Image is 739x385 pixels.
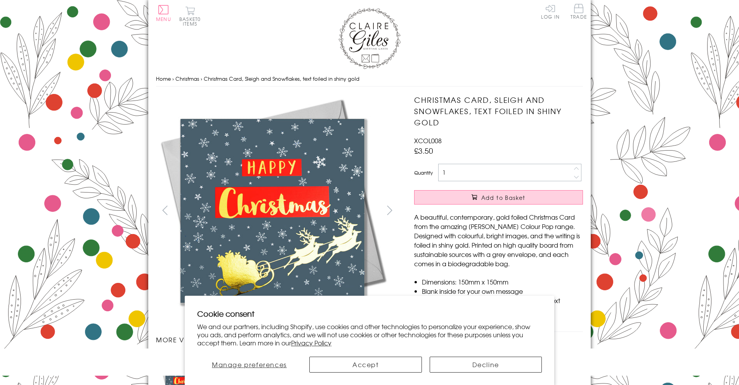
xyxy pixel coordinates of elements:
[175,75,199,82] a: Christmas
[338,8,401,69] img: Claire Giles Greetings Cards
[414,136,442,145] span: XCOL008
[201,75,202,82] span: ›
[156,71,583,87] nav: breadcrumbs
[156,94,389,327] img: Christmas Card, Sleigh and Snowflakes, text foiled in shiny gold
[172,75,174,82] span: ›
[414,190,583,205] button: Add to Basket
[571,4,587,19] span: Trade
[156,335,399,344] h3: More views
[156,5,171,21] button: Menu
[414,169,433,176] label: Quantity
[156,201,173,219] button: prev
[481,194,526,201] span: Add to Basket
[309,357,422,373] button: Accept
[414,145,433,156] span: £3.50
[212,360,287,369] span: Manage preferences
[156,16,171,23] span: Menu
[156,75,171,82] a: Home
[399,94,631,327] img: Christmas Card, Sleigh and Snowflakes, text foiled in shiny gold
[422,286,583,296] li: Blank inside for your own message
[571,4,587,21] a: Trade
[204,75,359,82] span: Christmas Card, Sleigh and Snowflakes, text foiled in shiny gold
[422,277,583,286] li: Dimensions: 150mm x 150mm
[541,4,560,19] a: Log In
[381,201,399,219] button: next
[197,323,542,347] p: We and our partners, including Shopify, use cookies and other technologies to personalize your ex...
[179,6,201,26] button: Basket0 items
[414,94,583,128] h1: Christmas Card, Sleigh and Snowflakes, text foiled in shiny gold
[414,212,583,268] p: A beautiful, contemporary, gold foiled Christmas Card from the amazing [PERSON_NAME] Colour Pop r...
[430,357,542,373] button: Decline
[197,308,542,319] h2: Cookie consent
[291,338,331,347] a: Privacy Policy
[197,357,302,373] button: Manage preferences
[183,16,201,27] span: 0 items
